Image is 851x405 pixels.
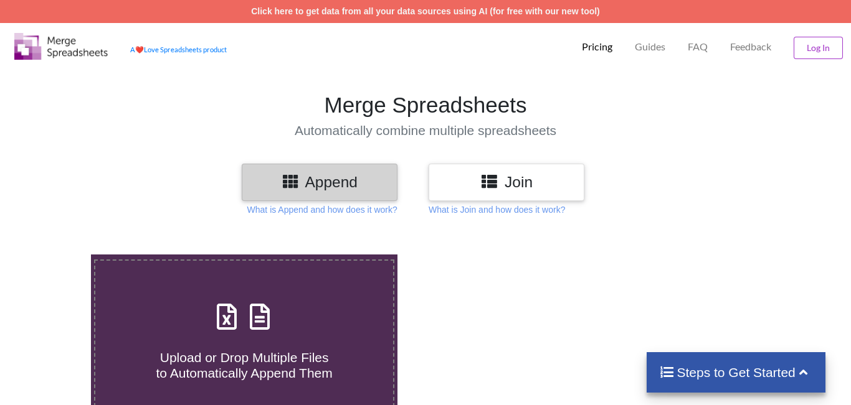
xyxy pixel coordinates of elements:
a: Click here to get data from all your data sources using AI (for free with our new tool) [251,6,600,16]
a: AheartLove Spreadsheets product [130,45,227,54]
p: Pricing [582,40,612,54]
h4: Steps to Get Started [659,365,813,380]
p: Guides [635,40,665,54]
img: Logo.png [14,33,108,60]
span: Feedback [730,42,771,52]
h3: Join [438,173,575,191]
p: FAQ [688,40,708,54]
button: Log In [794,37,843,59]
p: What is Join and how does it work? [429,203,565,216]
span: heart [135,45,144,54]
span: Upload or Drop Multiple Files to Automatically Append Them [156,350,333,380]
h3: Append [251,173,388,191]
p: What is Append and how does it work? [247,203,397,216]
